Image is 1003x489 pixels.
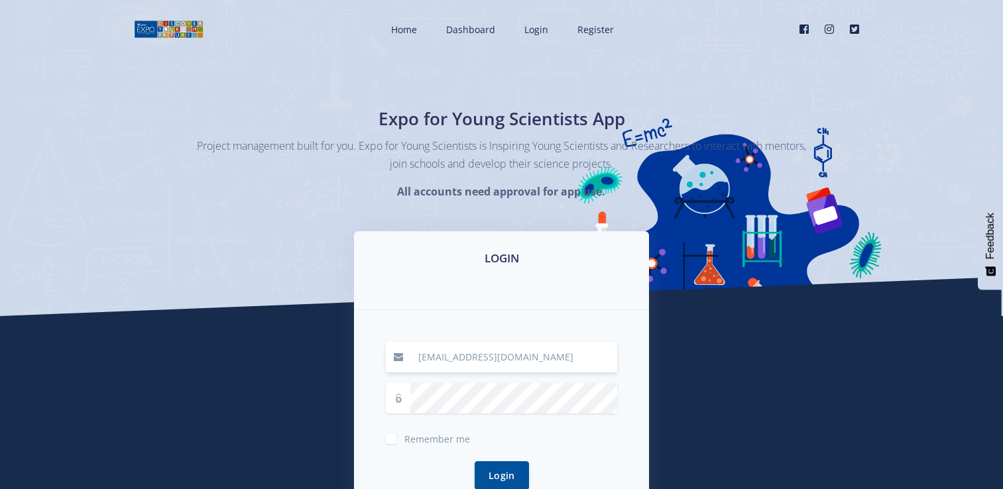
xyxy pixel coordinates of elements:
span: Login [524,23,548,36]
span: Feedback [984,213,996,259]
h3: LOGIN [370,250,633,267]
a: Login [511,12,559,47]
strong: All accounts need approval for app use. [397,184,605,199]
span: Remember me [404,433,470,445]
span: Register [577,23,614,36]
a: Home [378,12,428,47]
p: Project management built for you. Expo for Young Scientists is Inspiring Young Scientists and Res... [197,137,807,173]
input: Email / User ID [410,342,617,372]
button: Feedback - Show survey [978,199,1003,290]
h1: Expo for Young Scientists App [260,106,744,132]
span: Dashboard [446,23,495,36]
a: Register [564,12,624,47]
span: Home [391,23,417,36]
a: Dashboard [433,12,506,47]
img: logo01.png [134,19,204,39]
